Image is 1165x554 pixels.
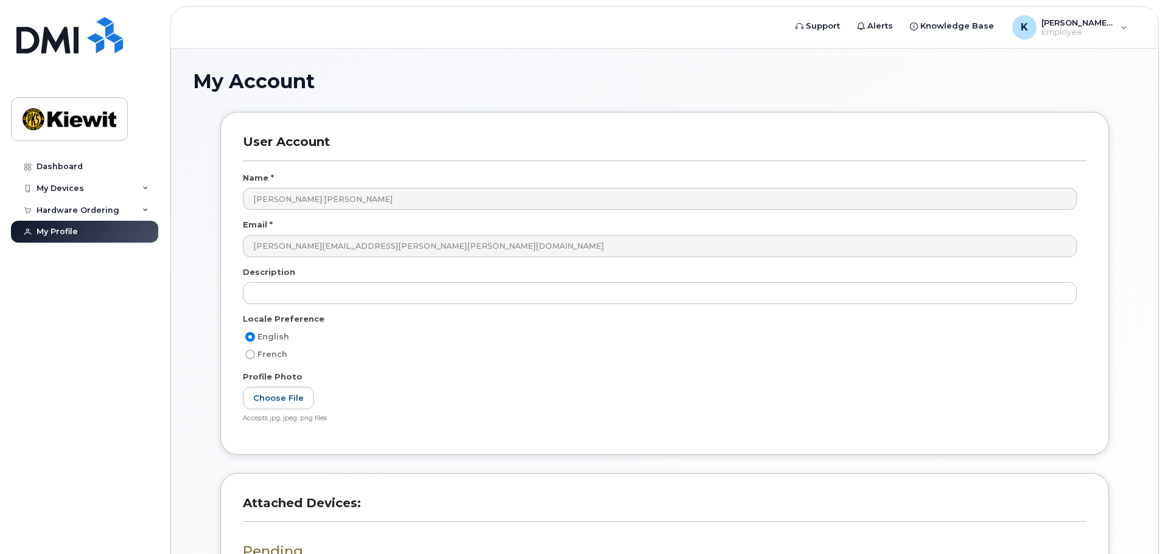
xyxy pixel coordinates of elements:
[243,387,314,409] label: Choose File
[257,350,287,359] span: French
[243,496,1086,522] h3: Attached Devices:
[243,371,303,383] label: Profile Photo
[257,332,289,341] span: English
[243,134,1086,161] h3: User Account
[243,219,273,230] label: Email *
[243,266,295,278] label: Description
[243,313,324,325] label: Locale Preference
[245,332,255,342] input: English
[243,414,1077,423] div: Accepts jpg, jpeg, png files
[193,71,1136,92] h1: My Account
[243,172,274,184] label: Name *
[245,350,255,359] input: French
